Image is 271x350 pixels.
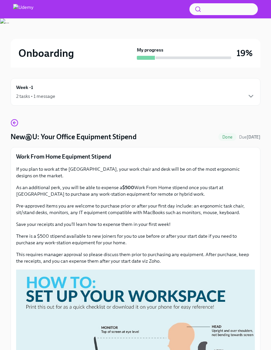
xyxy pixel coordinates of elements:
[16,233,255,246] p: There is a $500 stipend available to new joiners for you to use before or after your start date i...
[13,4,34,14] img: Udemy
[16,221,255,228] p: Save your receipts and you'll learn how to expense them in your first week!
[236,47,253,59] h3: 19%
[16,184,255,197] p: As an additional perk, you will be able to expense a Work From Home stipend once you start at [GE...
[218,135,236,140] span: Done
[18,47,74,60] h2: Onboarding
[11,132,136,142] h4: New@U: Your Office Equipment Stipend
[16,84,33,91] h6: Week -1
[137,47,163,53] strong: My progress
[239,135,260,140] span: Due
[16,93,55,99] div: 2 tasks • 1 message
[16,251,255,264] p: This requires manager approval so please discuss them prior to purchasing any equipment. After pu...
[122,185,134,190] strong: $500
[247,135,260,140] strong: [DATE]
[239,134,260,140] span: September 22nd, 2025 10:00
[16,166,255,179] p: If you plan to work at the [GEOGRAPHIC_DATA], your work chair and desk will be on of the most erg...
[16,153,255,161] p: Work From Home Equipment Stipend
[16,203,255,216] p: Pre-approved items you are welcome to purchase prior or after your first day include: an ergonomi...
